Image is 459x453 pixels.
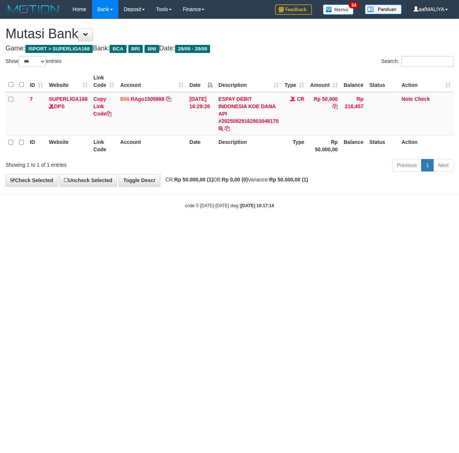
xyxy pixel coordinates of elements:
h4: Game: Bank: Date: [6,45,453,52]
a: ESPAY DEBIT INDONESIA KOE DANA API #20250929162903048170 [218,96,279,124]
span: 29/09 - 29/09 [175,45,210,53]
a: Copy RAgo1505888 to clipboard [166,96,171,102]
a: Copy Rp 50,000 to clipboard [332,103,338,109]
td: [DATE] 16:29:20 [186,92,216,135]
th: Rp 50.000,00 [307,135,341,156]
span: BNI [145,45,159,53]
th: Account [117,135,186,156]
a: RAgo1505888 [131,96,164,102]
th: Description: activate to sort column ascending [216,71,282,92]
span: 7 [30,96,33,102]
a: Toggle Descr [118,174,160,187]
a: Check Selected [6,174,58,187]
th: Status [366,71,399,92]
a: 1 [421,159,434,171]
a: Check [414,96,430,102]
strong: Rp 50.000,00 (1) [174,177,213,183]
th: Website: activate to sort column ascending [46,71,90,92]
h1: Mutasi Bank [6,26,453,41]
th: Link Code [90,135,117,156]
span: CR [297,96,304,102]
td: Rp 216,457 [341,92,366,135]
span: BCA [110,45,126,53]
a: Previous [392,159,421,171]
th: Status [366,135,399,156]
small: code © [DATE]-[DATE] dwg | [185,203,274,208]
strong: Rp 0,00 (0) [222,177,248,183]
th: Amount: activate to sort column ascending [307,71,341,92]
strong: [DATE] 10:17:14 [241,203,274,208]
a: Copy ESPAY DEBIT INDONESIA KOE DANA API #20250929162903048170 to clipboard [225,125,230,131]
a: Note [402,96,413,102]
th: ID [27,135,46,156]
a: SUPERLIGA168 [49,96,88,102]
th: Balance [341,71,366,92]
th: Account: activate to sort column ascending [117,71,186,92]
input: Search: [401,56,453,67]
th: Action: activate to sort column ascending [399,71,453,92]
th: Action [399,135,453,156]
th: Type [282,135,307,156]
img: Feedback.jpg [275,4,312,15]
span: BRI [128,45,143,53]
span: ISPORT > SUPERLIGA168 [25,45,93,53]
td: Rp 50,000 [307,92,341,135]
td: DPS [46,92,90,135]
div: Showing 1 to 1 of 1 entries [6,158,186,169]
span: CR: DB: Variance: [162,177,308,183]
span: 34 [349,2,359,8]
th: ID: activate to sort column ascending [27,71,46,92]
span: BNI [120,96,129,102]
img: MOTION_logo.png [6,4,61,15]
th: Date: activate to sort column descending [186,71,216,92]
a: Next [433,159,453,171]
th: Date [186,135,216,156]
th: Type: activate to sort column ascending [282,71,307,92]
img: Button%20Memo.svg [323,4,354,15]
label: Show entries [6,56,61,67]
img: panduan.png [365,4,402,14]
a: Copy Link Code [93,96,111,117]
a: Uncheck Selected [59,174,117,187]
strong: Rp 50.000,00 (1) [269,177,308,183]
th: Link Code: activate to sort column ascending [90,71,117,92]
th: Balance [341,135,366,156]
label: Search: [381,56,453,67]
th: Description [216,135,282,156]
th: Website [46,135,90,156]
select: Showentries [18,56,46,67]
